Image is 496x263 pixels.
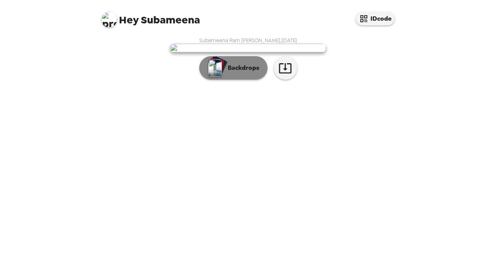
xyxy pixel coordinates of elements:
img: user [170,44,326,52]
img: profile pic [101,12,117,27]
button: IDcode [356,12,395,25]
p: Backdrops [224,63,259,73]
span: Hey [119,13,138,27]
button: Backdrops [199,56,267,80]
span: Subameena Ram [PERSON_NAME] , [DATE] [199,37,297,44]
span: Subameena [101,8,200,25]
